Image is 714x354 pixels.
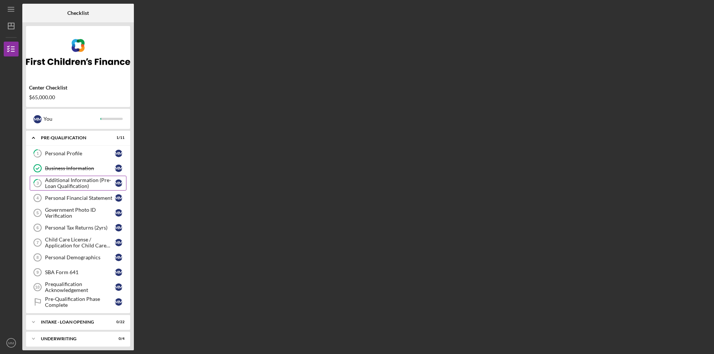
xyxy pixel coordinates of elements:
tspan: 8 [36,255,39,260]
div: 0 / 4 [111,337,125,341]
tspan: 9 [36,270,39,275]
a: 3Additional Information (Pre-Loan Qualification)MM [30,176,126,191]
div: Business Information [45,165,115,171]
div: Pre-Qualification [41,136,106,140]
div: M M [115,209,122,217]
div: Pre-Qualification Phase Complete [45,296,115,308]
tspan: 5 [36,211,39,215]
div: Personal Profile [45,150,115,156]
div: M M [115,150,122,157]
div: UNDERWRITING [41,337,106,341]
tspan: 10 [35,285,39,289]
a: 5Government Photo ID VerificationMM [30,205,126,220]
text: MM [8,341,14,345]
div: Center Checklist [29,85,127,91]
div: You [44,113,100,125]
div: Personal Financial Statement [45,195,115,201]
a: Pre-Qualification Phase CompleteMM [30,295,126,309]
div: Prequalification Acknowledgement [45,281,115,293]
b: Checklist [67,10,89,16]
div: M M [115,283,122,291]
div: M M [115,269,122,276]
div: 1 / 11 [111,136,125,140]
button: MM [4,335,19,350]
tspan: 1 [36,151,39,156]
img: Product logo [26,30,130,74]
a: 4Personal Financial StatementMM [30,191,126,205]
div: Government Photo ID Verification [45,207,115,219]
div: Personal Tax Returns (2yrs) [45,225,115,231]
tspan: 3 [36,181,39,186]
div: M M [33,115,42,123]
tspan: 7 [36,240,39,245]
div: M M [115,224,122,231]
div: Personal Demographics [45,254,115,260]
div: M M [115,298,122,306]
a: 7Child Care License / Application for Child Care LicenseMM [30,235,126,250]
div: M M [115,179,122,187]
a: 9SBA Form 641MM [30,265,126,280]
div: Child Care License / Application for Child Care License [45,237,115,249]
a: 6Personal Tax Returns (2yrs)MM [30,220,126,235]
a: 10Prequalification AcknowledgementMM [30,280,126,295]
div: Additional Information (Pre-Loan Qualification) [45,177,115,189]
tspan: 6 [36,225,39,230]
a: 8Personal DemographicsMM [30,250,126,265]
a: Business InformationMM [30,161,126,176]
div: M M [115,239,122,246]
div: INTAKE - LOAN OPENING [41,320,106,324]
div: $65,000.00 [29,94,127,100]
div: M M [115,194,122,202]
div: 0 / 22 [111,320,125,324]
a: 1Personal ProfileMM [30,146,126,161]
div: SBA Form 641 [45,269,115,275]
div: M M [115,254,122,261]
tspan: 4 [36,196,39,200]
div: M M [115,165,122,172]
